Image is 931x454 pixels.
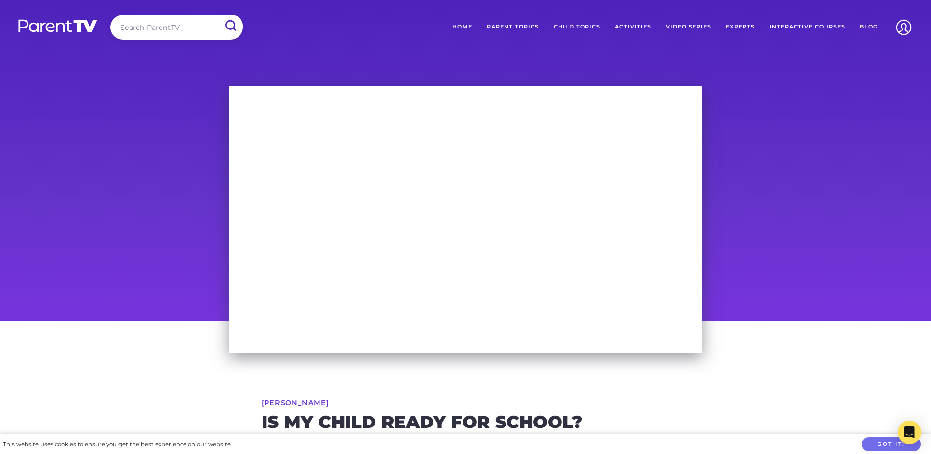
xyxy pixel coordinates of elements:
img: Account [891,15,916,40]
a: [PERSON_NAME] [262,399,329,406]
a: Interactive Courses [762,15,852,39]
div: This website uses cookies to ensure you get the best experience on our website. [3,439,232,450]
img: parenttv-logo-white.4c85aaf.svg [17,19,98,33]
a: Parent Topics [479,15,546,39]
div: Open Intercom Messenger [898,421,921,444]
a: Video Series [659,15,718,39]
a: Activities [608,15,659,39]
button: Got it! [862,437,921,452]
input: Submit [217,15,243,37]
a: Child Topics [546,15,608,39]
a: Blog [852,15,885,39]
a: Experts [718,15,762,39]
input: Search ParentTV [110,15,243,40]
h2: Is my child ready for school? [262,414,670,430]
a: Home [445,15,479,39]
